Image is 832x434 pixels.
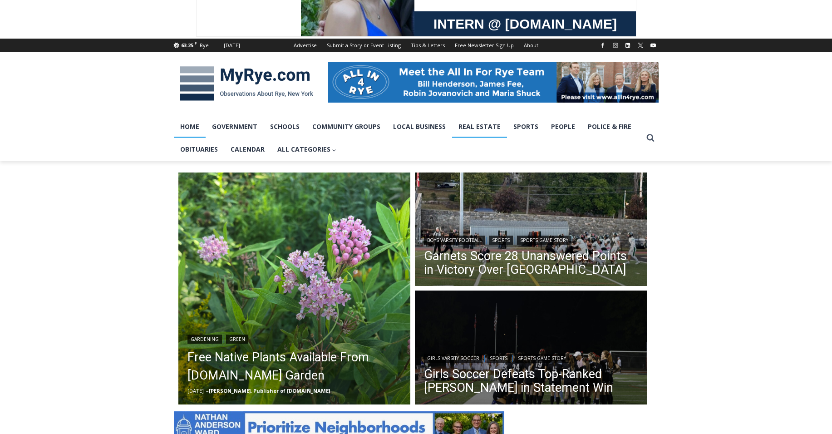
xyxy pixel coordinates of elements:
[224,41,240,49] div: [DATE]
[102,77,104,86] div: /
[0,0,90,90] img: s_800_29ca6ca9-f6cc-433c-a631-14f6620ca39b.jpeg
[424,352,638,363] div: | |
[187,387,204,394] time: [DATE]
[424,234,638,245] div: | |
[519,39,543,52] a: About
[174,115,642,161] nav: Primary Navigation
[387,115,452,138] a: Local Business
[237,90,421,111] span: Intern @ [DOMAIN_NAME]
[206,387,209,394] span: –
[174,138,224,161] a: Obituaries
[648,40,659,51] a: YouTube
[106,77,110,86] div: 6
[289,39,543,52] nav: Secondary Navigation
[174,60,319,107] img: MyRye.com
[610,40,621,51] a: Instagram
[424,367,638,395] a: Girls Soccer Defeats Top-Ranked [PERSON_NAME] in Statement Win
[226,335,248,344] a: Green
[642,130,659,146] button: View Search Form
[277,144,337,154] span: All Categories
[489,236,513,245] a: Sports
[209,387,330,394] a: [PERSON_NAME], Publisher of [DOMAIN_NAME]
[0,90,136,113] a: [PERSON_NAME] Read Sanctuary Fall Fest: [DATE]
[635,40,646,51] a: X
[517,236,571,245] a: Sports Game Story
[322,39,406,52] a: Submit a Story or Event Listing
[507,115,545,138] a: Sports
[306,115,387,138] a: Community Groups
[264,115,306,138] a: Schools
[218,88,440,113] a: Intern @ [DOMAIN_NAME]
[581,115,638,138] a: Police & Fire
[487,354,511,363] a: Sports
[229,0,429,88] div: "[PERSON_NAME] and I covered the [DATE] Parade, which was a really eye opening experience as I ha...
[406,39,450,52] a: Tips & Letters
[187,335,222,344] a: Gardening
[622,40,633,51] a: Linkedin
[95,27,131,74] div: Co-sponsored by Westchester County Parks
[178,173,411,405] a: Read More Free Native Plants Available From MyRye.com Garden
[415,173,647,289] img: (PHOTO: Rye Football's Henry Shoemaker (#5) kicks an extra point in his team's 42-13 win vs Yorkt...
[187,333,402,344] div: |
[328,62,659,103] img: All in for Rye
[424,354,482,363] a: Girls Varsity Soccer
[206,115,264,138] a: Government
[224,138,271,161] a: Calendar
[289,39,322,52] a: Advertise
[195,40,197,45] span: F
[415,173,647,289] a: Read More Garnets Score 28 Unanswered Points in Victory Over Yorktown
[424,249,638,276] a: Garnets Score 28 Unanswered Points in Victory Over [GEOGRAPHIC_DATA]
[450,39,519,52] a: Free Newsletter Sign Up
[178,173,411,405] img: (PHOTO: Swamp Milkweed (Asclepias incarnata) in the MyRye.com Garden, July 2025.)
[515,354,569,363] a: Sports Game Story
[597,40,608,51] a: Facebook
[200,41,209,49] div: Rye
[271,138,343,161] a: All Categories
[452,115,507,138] a: Real Estate
[415,291,647,407] a: Read More Girls Soccer Defeats Top-Ranked Albertus Magnus in Statement Win
[187,348,402,385] a: Free Native Plants Available From [DOMAIN_NAME] Garden
[95,77,99,86] div: 1
[181,42,193,49] span: 63.25
[174,115,206,138] a: Home
[424,236,485,245] a: Boys Varsity Football
[545,115,581,138] a: People
[415,291,647,407] img: (PHOTO: The Rye Girls Soccer team from September 27, 2025. Credit: Alvar Lee.)
[7,91,121,112] h4: [PERSON_NAME] Read Sanctuary Fall Fest: [DATE]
